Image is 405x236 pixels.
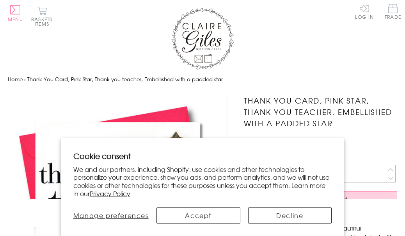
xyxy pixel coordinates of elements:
[156,207,240,223] button: Accept
[355,4,374,19] a: Log In
[27,75,223,83] span: Thank You Card, Pink Star, Thank you teacher, Embellished with a padded star
[73,150,332,161] h2: Cookie consent
[248,207,332,223] button: Decline
[8,16,23,23] span: Menu
[8,75,23,83] a: Home
[8,72,397,88] nav: breadcrumbs
[73,207,149,223] button: Manage preferences
[171,8,234,70] img: Claire Giles Greetings Cards
[24,75,26,83] span: ›
[385,4,401,19] span: Trade
[73,211,149,220] span: Manage preferences
[385,4,401,21] a: Trade
[8,5,23,21] button: Menu
[244,95,397,129] h1: Thank You Card, Pink Star, Thank you teacher, Embellished with a padded star
[31,6,53,26] button: Basket0 items
[244,137,263,146] span: HNS91
[90,189,130,198] a: Privacy Policy
[73,165,332,198] p: We and our partners, including Shopify, use cookies and other technologies to personalize your ex...
[35,16,53,27] span: 0 items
